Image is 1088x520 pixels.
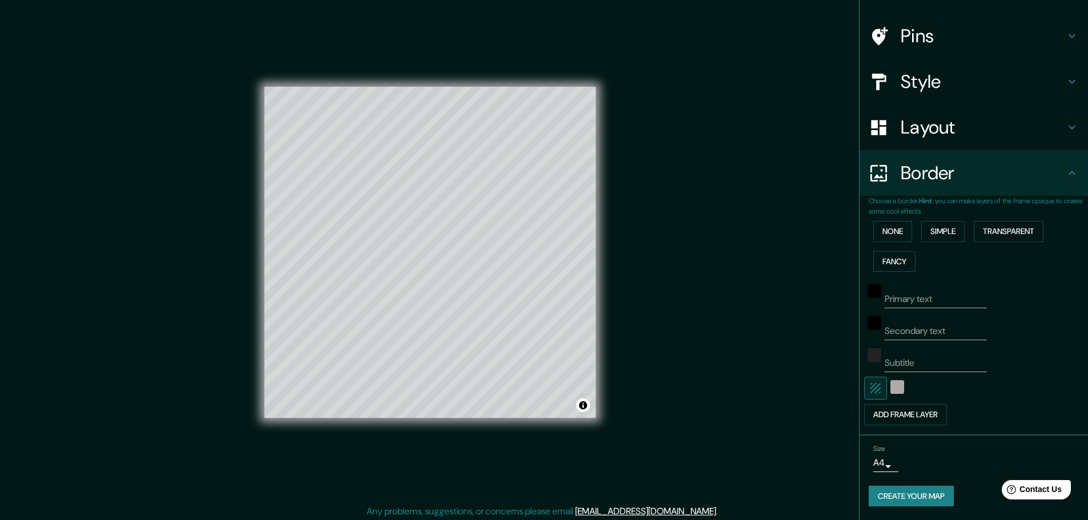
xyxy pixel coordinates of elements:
[901,116,1065,139] h4: Layout
[868,284,881,298] button: black
[860,13,1088,59] div: Pins
[873,221,912,242] button: None
[919,196,932,205] b: Hint
[890,380,904,394] button: color-AFABAB
[873,251,916,272] button: Fancy
[901,70,1065,93] h4: Style
[868,316,881,330] button: black
[718,505,720,518] div: .
[901,25,1065,47] h4: Pins
[868,348,881,362] button: color-222222
[860,59,1088,104] div: Style
[873,444,885,453] label: Size
[860,150,1088,196] div: Border
[974,221,1043,242] button: Transparent
[576,398,590,412] button: Toggle attribution
[901,162,1065,184] h4: Border
[860,104,1088,150] div: Layout
[864,404,947,425] button: Add frame layer
[873,454,898,472] div: A4
[869,196,1088,216] p: Choose a border. : you can make layers of the frame opaque to create some cool effects.
[575,505,716,517] a: [EMAIL_ADDRESS][DOMAIN_NAME]
[921,221,965,242] button: Simple
[367,505,718,518] p: Any problems, suggestions, or concerns please email .
[986,475,1075,507] iframe: Help widget launcher
[869,486,954,507] button: Create your map
[720,505,722,518] div: .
